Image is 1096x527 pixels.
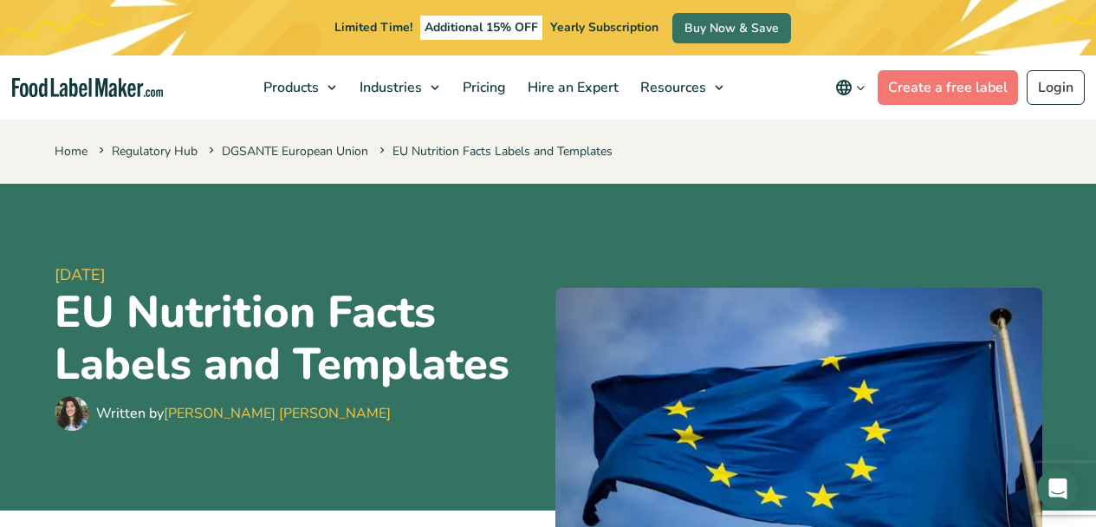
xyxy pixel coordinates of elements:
a: Resources [630,55,732,120]
a: Hire an Expert [517,55,626,120]
a: Buy Now & Save [672,13,791,43]
span: Products [258,78,321,97]
a: Create a free label [878,70,1018,105]
span: EU Nutrition Facts Labels and Templates [376,143,613,159]
div: Written by [96,403,391,424]
a: Home [55,143,88,159]
a: Industries [349,55,448,120]
span: Pricing [457,78,508,97]
span: Limited Time! [334,19,412,36]
span: [DATE] [55,263,542,287]
a: DGSANTE European Union [222,143,368,159]
a: Login [1027,70,1085,105]
span: Yearly Subscription [550,19,658,36]
a: Products [253,55,345,120]
span: Industries [354,78,424,97]
img: Maria Abi Hanna - Food Label Maker [55,396,89,431]
a: [PERSON_NAME] [PERSON_NAME] [164,404,391,423]
span: Additional 15% OFF [420,16,542,40]
a: Regulatory Hub [112,143,198,159]
h1: EU Nutrition Facts Labels and Templates [55,287,542,392]
span: Resources [635,78,708,97]
a: Pricing [452,55,513,120]
span: Hire an Expert [522,78,620,97]
div: Open Intercom Messenger [1037,468,1079,510]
